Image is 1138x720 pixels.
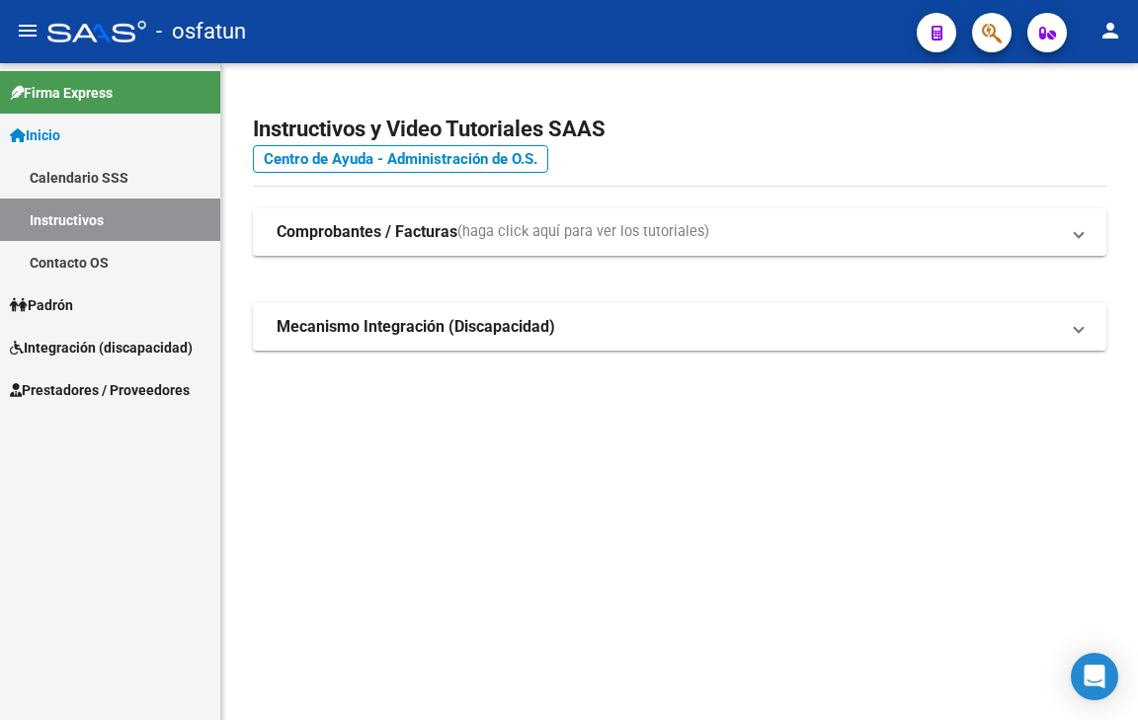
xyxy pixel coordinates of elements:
[10,379,190,401] span: Prestadores / Proveedores
[10,337,193,359] span: Integración (discapacidad)
[10,294,73,316] span: Padrón
[1098,19,1122,42] mat-icon: person
[253,145,548,173] a: Centro de Ayuda - Administración de O.S.
[10,124,60,146] span: Inicio
[156,10,246,53] span: - osfatun
[253,303,1106,351] mat-expansion-panel-header: Mecanismo Integración (Discapacidad)
[1071,653,1118,700] div: Open Intercom Messenger
[253,111,1106,148] h2: Instructivos y Video Tutoriales SAAS
[277,316,555,338] strong: Mecanismo Integración (Discapacidad)
[10,82,113,104] span: Firma Express
[16,19,40,42] mat-icon: menu
[457,221,709,243] span: (haga click aquí para ver los tutoriales)
[253,208,1106,256] mat-expansion-panel-header: Comprobantes / Facturas(haga click aquí para ver los tutoriales)
[277,221,457,243] strong: Comprobantes / Facturas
